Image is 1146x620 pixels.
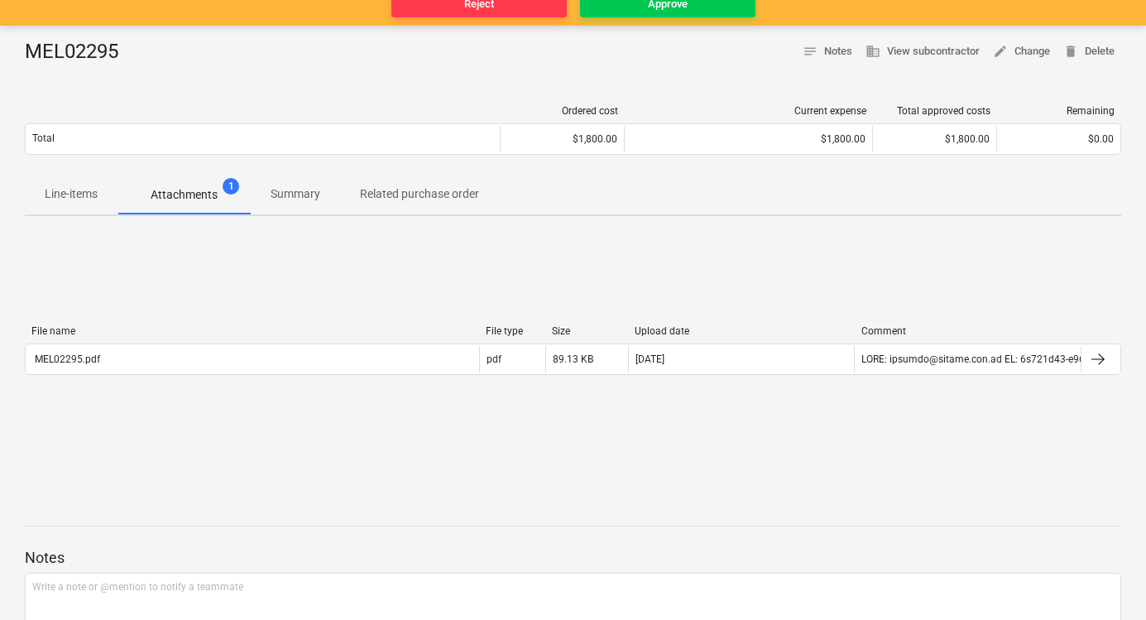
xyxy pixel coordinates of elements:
span: edit [993,44,1008,59]
button: Change [986,39,1057,65]
div: $1,800.00 [507,133,617,145]
div: $1,800.00 [631,133,865,145]
p: Attachments [151,186,218,204]
div: Total approved costs [880,105,990,117]
div: [DATE] [635,353,664,365]
span: Delete [1063,42,1115,61]
button: View subcontractor [859,39,986,65]
div: MEL02295.pdf [32,353,100,365]
span: 1 [223,178,239,195]
p: Total [32,132,55,146]
span: notes [803,44,818,59]
div: pdf [487,353,501,365]
div: MEL02295 [25,39,132,65]
div: Upload date [635,325,848,337]
span: Notes [803,42,852,61]
div: 89.13 KB [553,353,593,365]
div: Remaining [1004,105,1115,117]
p: Summary [271,185,320,203]
div: Comment [861,325,1075,337]
div: $0.00 [1004,133,1114,145]
iframe: Chat Widget [1063,541,1146,620]
div: Size [552,325,621,337]
div: Current expense [631,105,866,117]
span: delete [1063,44,1078,59]
p: Related purchase order [360,185,479,203]
span: View subcontractor [865,42,980,61]
div: File type [486,325,539,337]
div: Ordered cost [507,105,618,117]
p: Notes [25,548,1121,568]
span: Change [993,42,1050,61]
button: Delete [1057,39,1121,65]
div: File name [31,325,472,337]
div: $1,800.00 [880,133,990,145]
p: Line-items [45,185,98,203]
span: business [865,44,880,59]
button: Notes [796,39,859,65]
